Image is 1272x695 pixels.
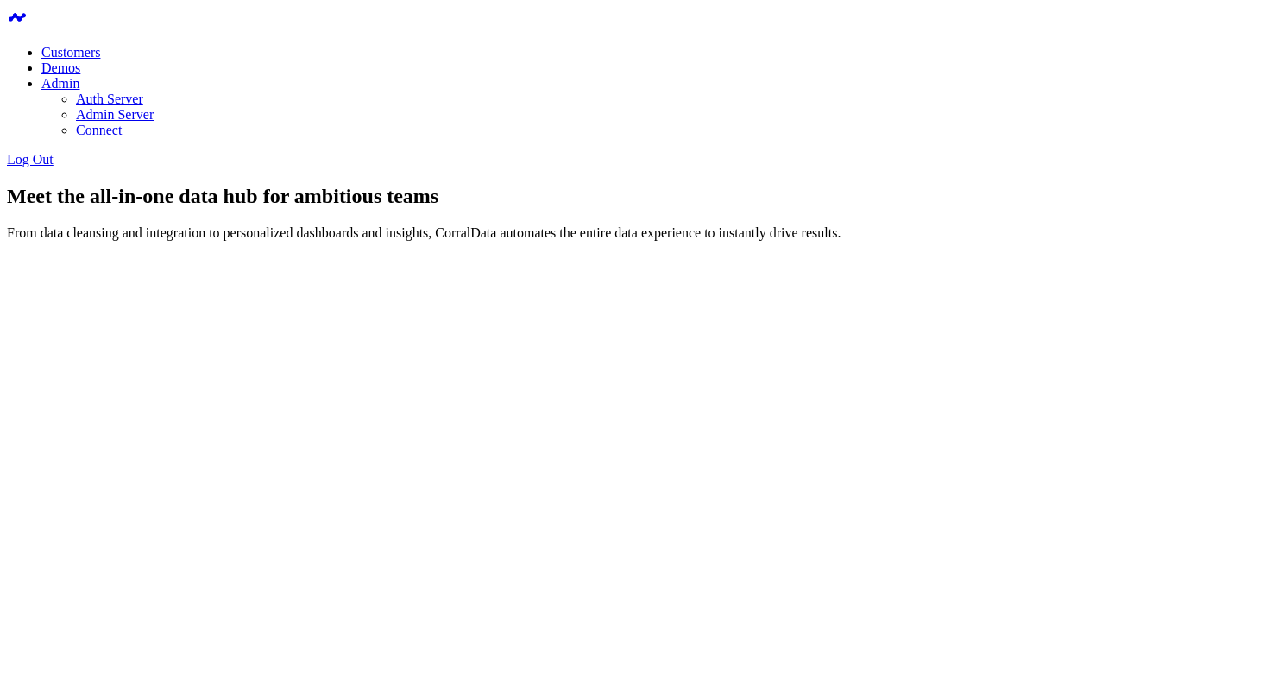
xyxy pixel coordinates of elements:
a: Auth Server [76,92,143,106]
a: Customers [41,45,100,60]
a: Log Out [7,152,54,167]
p: From data cleansing and integration to personalized dashboards and insights, CorralData automates... [7,225,1265,241]
a: Demos [41,60,80,75]
a: Admin Server [76,107,154,122]
a: Connect [76,123,122,137]
h1: Meet the all-in-one data hub for ambitious teams [7,185,1265,208]
a: Admin [41,76,79,91]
